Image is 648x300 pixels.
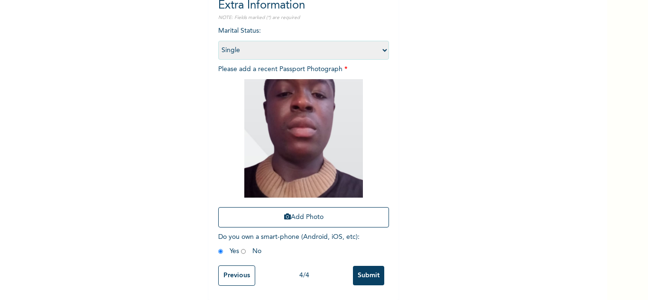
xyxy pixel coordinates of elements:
input: Submit [353,266,384,285]
p: NOTE: Fields marked (*) are required [218,14,389,21]
img: Crop [244,79,363,198]
span: Marital Status : [218,27,389,54]
button: Add Photo [218,207,389,227]
div: 4 / 4 [255,271,353,281]
span: Do you own a smart-phone (Android, iOS, etc) : Yes No [218,234,360,255]
span: Please add a recent Passport Photograph [218,66,389,232]
input: Previous [218,265,255,286]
